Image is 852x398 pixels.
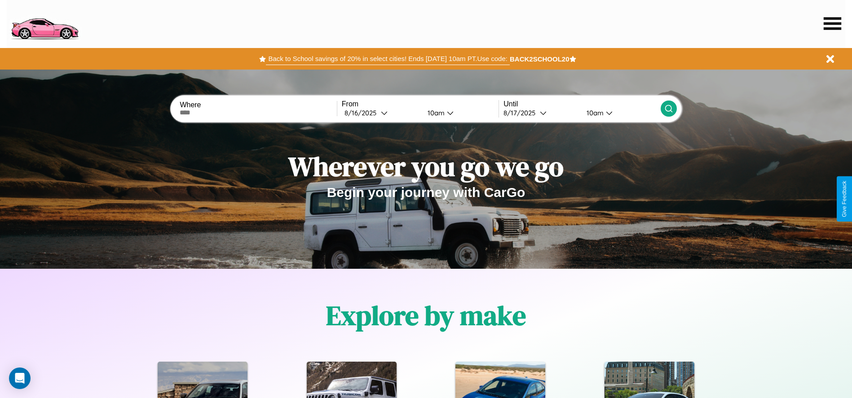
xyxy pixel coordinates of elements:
[9,367,31,389] div: Open Intercom Messenger
[503,100,660,108] label: Until
[510,55,569,63] b: BACK2SCHOOL20
[503,109,540,117] div: 8 / 17 / 2025
[180,101,336,109] label: Where
[579,108,661,118] button: 10am
[342,100,499,108] label: From
[7,4,82,42] img: logo
[342,108,420,118] button: 8/16/2025
[582,109,606,117] div: 10am
[841,181,848,217] div: Give Feedback
[344,109,381,117] div: 8 / 16 / 2025
[420,108,499,118] button: 10am
[326,297,526,334] h1: Explore by make
[423,109,447,117] div: 10am
[266,52,509,65] button: Back to School savings of 20% in select cities! Ends [DATE] 10am PT.Use code:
